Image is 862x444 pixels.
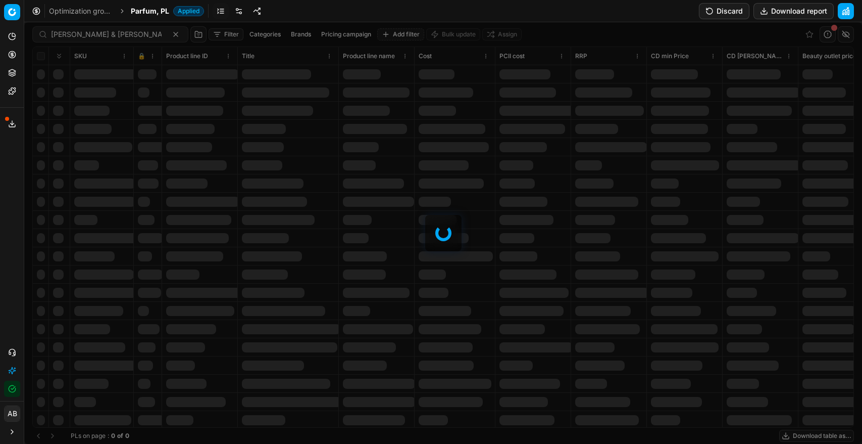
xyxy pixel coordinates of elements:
span: AB [5,406,20,421]
a: Optimization groups [49,6,114,16]
span: Parfum, PL [131,6,169,16]
span: Parfum, PLApplied [131,6,204,16]
button: Download report [753,3,834,19]
span: Applied [173,6,204,16]
button: AB [4,406,20,422]
button: Discard [699,3,749,19]
nav: breadcrumb [49,6,204,16]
